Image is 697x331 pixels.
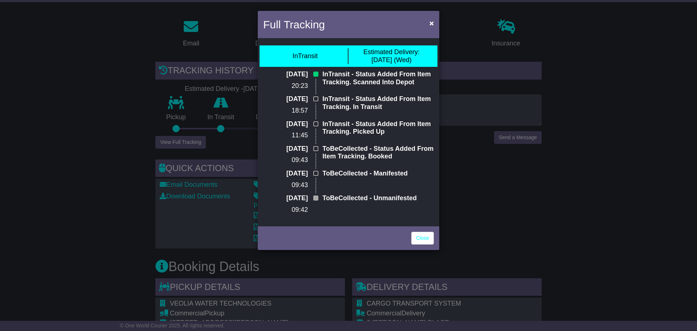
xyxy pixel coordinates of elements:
h4: Full Tracking [263,16,325,33]
div: [DATE] (Wed) [363,48,420,64]
p: [DATE] [263,70,308,78]
p: [DATE] [263,170,308,178]
p: 18:57 [263,107,308,115]
p: 09:43 [263,181,308,189]
a: Close [411,232,434,245]
p: ToBeCollected - Status Added From Item Tracking. Booked [322,145,434,161]
span: Estimated Delivery: [363,48,420,56]
p: 11:45 [263,132,308,140]
button: Close [426,16,437,31]
p: 20:23 [263,82,308,90]
p: [DATE] [263,145,308,153]
p: [DATE] [263,194,308,202]
p: InTransit - Status Added From Item Tracking. Picked Up [322,120,434,136]
p: [DATE] [263,95,308,103]
p: ToBeCollected - Manifested [322,170,434,178]
div: InTransit [293,52,318,60]
p: InTransit - Status Added From Item Tracking. Scanned Into Depot [322,70,434,86]
p: InTransit - Status Added From Item Tracking. In Transit [322,95,434,111]
p: ToBeCollected - Unmanifested [322,194,434,202]
p: [DATE] [263,120,308,128]
p: 09:43 [263,156,308,164]
span: × [429,19,434,27]
p: 09:42 [263,206,308,214]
